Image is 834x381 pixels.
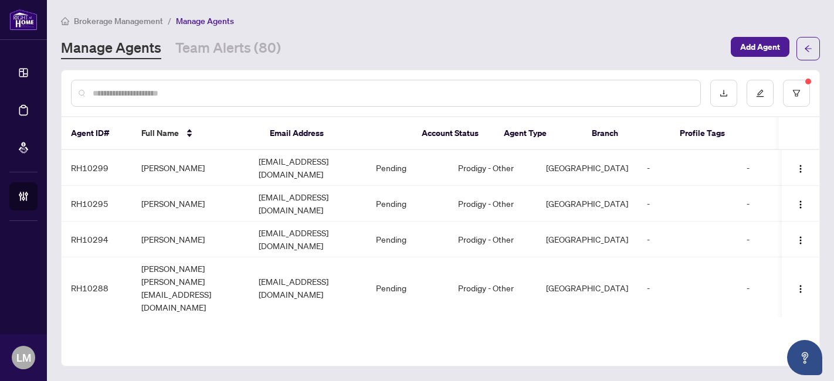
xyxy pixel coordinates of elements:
[670,117,770,150] th: Profile Tags
[449,222,537,257] td: Prodigy - Other
[62,150,132,186] td: RH10299
[710,80,737,107] button: download
[62,186,132,222] td: RH10295
[61,17,69,25] span: home
[367,222,449,257] td: Pending
[638,222,737,257] td: -
[367,150,449,186] td: Pending
[176,16,234,26] span: Manage Agents
[249,257,367,319] td: [EMAIL_ADDRESS][DOMAIN_NAME]
[791,230,810,249] button: Logo
[9,9,38,30] img: logo
[783,80,810,107] button: filter
[638,257,737,319] td: -
[756,89,764,97] span: edit
[132,150,249,186] td: [PERSON_NAME]
[175,38,281,59] a: Team Alerts (80)
[132,186,249,222] td: [PERSON_NAME]
[638,186,737,222] td: -
[731,37,789,57] button: Add Agent
[141,127,179,140] span: Full Name
[792,89,801,97] span: filter
[62,222,132,257] td: RH10294
[168,14,171,28] li: /
[249,222,367,257] td: [EMAIL_ADDRESS][DOMAIN_NAME]
[737,257,808,319] td: -
[796,164,805,174] img: Logo
[796,284,805,294] img: Logo
[747,80,774,107] button: edit
[796,200,805,209] img: Logo
[449,257,537,319] td: Prodigy - Other
[787,340,822,375] button: Open asap
[737,222,808,257] td: -
[804,45,812,53] span: arrow-left
[367,186,449,222] td: Pending
[449,150,537,186] td: Prodigy - Other
[494,117,582,150] th: Agent Type
[132,117,260,150] th: Full Name
[537,150,638,186] td: [GEOGRAPHIC_DATA]
[74,16,163,26] span: Brokerage Management
[791,278,810,297] button: Logo
[537,186,638,222] td: [GEOGRAPHIC_DATA]
[367,257,449,319] td: Pending
[582,117,670,150] th: Branch
[537,257,638,319] td: [GEOGRAPHIC_DATA]
[412,117,494,150] th: Account Status
[737,150,808,186] td: -
[16,349,31,366] span: LM
[737,186,808,222] td: -
[61,38,161,59] a: Manage Agents
[638,150,737,186] td: -
[537,222,638,257] td: [GEOGRAPHIC_DATA]
[249,186,367,222] td: [EMAIL_ADDRESS][DOMAIN_NAME]
[791,194,810,213] button: Logo
[260,117,412,150] th: Email Address
[740,38,780,56] span: Add Agent
[132,222,249,257] td: [PERSON_NAME]
[62,117,132,150] th: Agent ID#
[791,158,810,177] button: Logo
[132,257,249,319] td: [PERSON_NAME] [PERSON_NAME][EMAIL_ADDRESS][DOMAIN_NAME]
[449,186,537,222] td: Prodigy - Other
[720,89,728,97] span: download
[249,150,367,186] td: [EMAIL_ADDRESS][DOMAIN_NAME]
[62,257,132,319] td: RH10288
[796,236,805,245] img: Logo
